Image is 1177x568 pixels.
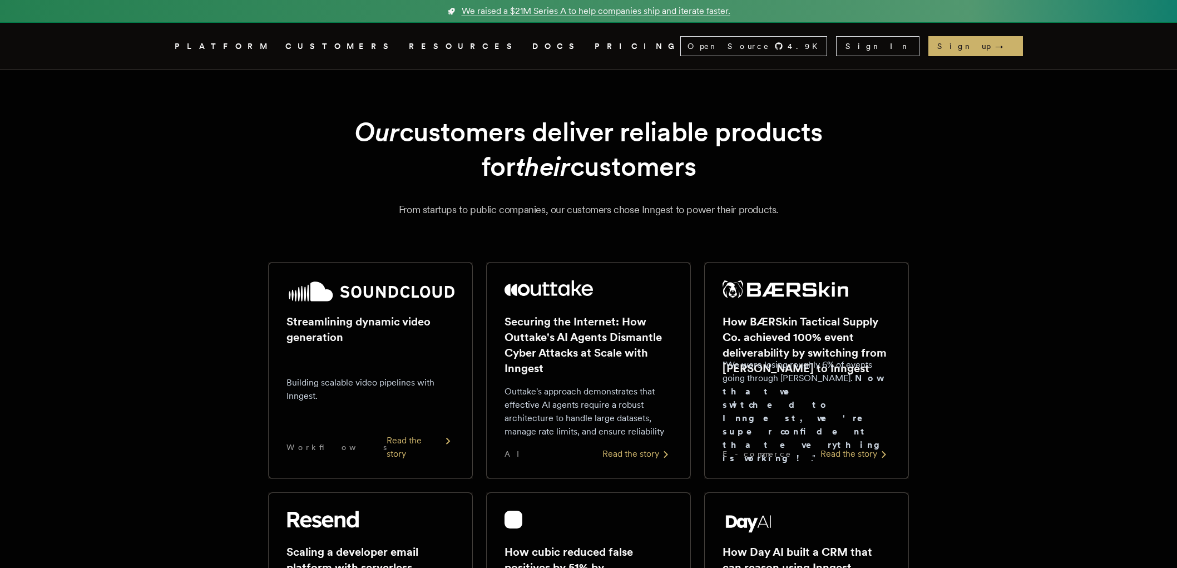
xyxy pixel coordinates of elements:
div: Read the story [820,447,891,461]
em: their [516,150,570,182]
span: AI [505,448,529,460]
img: BÆRSkin Tactical Supply Co. [723,280,848,298]
span: We raised a $21M Series A to help companies ship and iterate faster. [462,4,730,18]
p: Outtake's approach demonstrates that effective AI agents require a robust architecture to handle ... [505,385,672,438]
span: 4.9 K [788,41,824,52]
p: Building scalable video pipelines with Inngest. [286,376,454,403]
span: → [995,41,1014,52]
img: Resend [286,511,359,529]
strong: Now that we switched to Inngest, we're super confident that everything is working! [723,373,888,463]
div: Read the story [387,434,454,461]
div: Read the story [602,447,672,461]
a: CUSTOMERS [285,39,395,53]
button: RESOURCES [409,39,519,53]
a: Outtake logoSecuring the Internet: How Outtake's AI Agents Dismantle Cyber Attacks at Scale with ... [486,262,691,479]
a: DOCS [532,39,581,53]
em: Our [354,116,399,148]
span: E-commerce [723,448,792,460]
h2: How BÆRSkin Tactical Supply Co. achieved 100% event deliverability by switching from [PERSON_NAME... [723,314,891,376]
button: PLATFORM [175,39,272,53]
a: Sign up [928,36,1023,56]
h2: Securing the Internet: How Outtake's AI Agents Dismantle Cyber Attacks at Scale with Inngest [505,314,672,376]
nav: Global [144,23,1033,70]
img: Outtake [505,280,593,296]
p: "We were losing roughly 6% of events going through [PERSON_NAME]. ." [723,358,891,465]
a: PRICING [595,39,680,53]
a: BÆRSkin Tactical Supply Co. logoHow BÆRSkin Tactical Supply Co. achieved 100% event deliverabilit... [704,262,909,479]
a: Sign In [836,36,919,56]
img: Day AI [723,511,775,533]
span: Open Source [688,41,770,52]
p: From startups to public companies, our customers chose Inngest to power their products. [188,202,989,218]
img: cubic [505,511,522,529]
span: Workflows [286,442,387,453]
img: SoundCloud [286,280,454,303]
a: SoundCloud logoStreamlining dynamic video generationBuilding scalable video pipelines with Innges... [268,262,473,479]
h1: customers deliver reliable products for customers [295,115,882,184]
h2: Streamlining dynamic video generation [286,314,454,345]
